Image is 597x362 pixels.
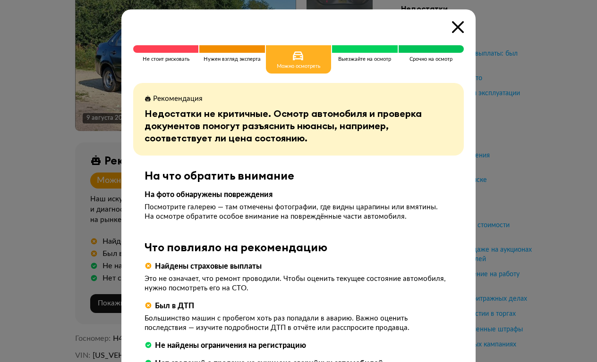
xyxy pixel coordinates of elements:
div: Срочно на осмотр [399,57,464,62]
div: Посмотрите галерею — там отмечены фотографии, где видны царапины или вмятины. На осмотре обратите... [145,203,452,222]
div: Найдены страховые выплаты [155,261,262,271]
div: Рекомендация [153,94,203,104]
div: Большинство машин с пробегом хоть раз попадали в аварию. Важно оценить последствия — изучите подр... [145,314,452,333]
div: Что повлияло на рекомендацию [145,240,452,254]
div: На фото обнаружены повреждения [145,189,452,200]
div: Не найдены ограничения на регистрацию [155,340,306,351]
div: Выезжайте на осмотр [332,57,397,62]
div: Нужен взгляд эксперта [199,57,264,62]
div: Можно осмотреть [277,64,320,69]
div: На что обратить внимание [145,169,452,182]
div: Это не означает, что ремонт проводили. Чтобы оценить текущее состояние автомобиля, нужно посмотре... [145,274,452,293]
div: Не стоит рисковать [133,57,198,62]
div: Был в ДТП [155,301,194,311]
div: Недостатки не критичные. Осмотр автомобиля и проверка документов помогут разъяснить нюансы, напри... [145,107,452,144]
